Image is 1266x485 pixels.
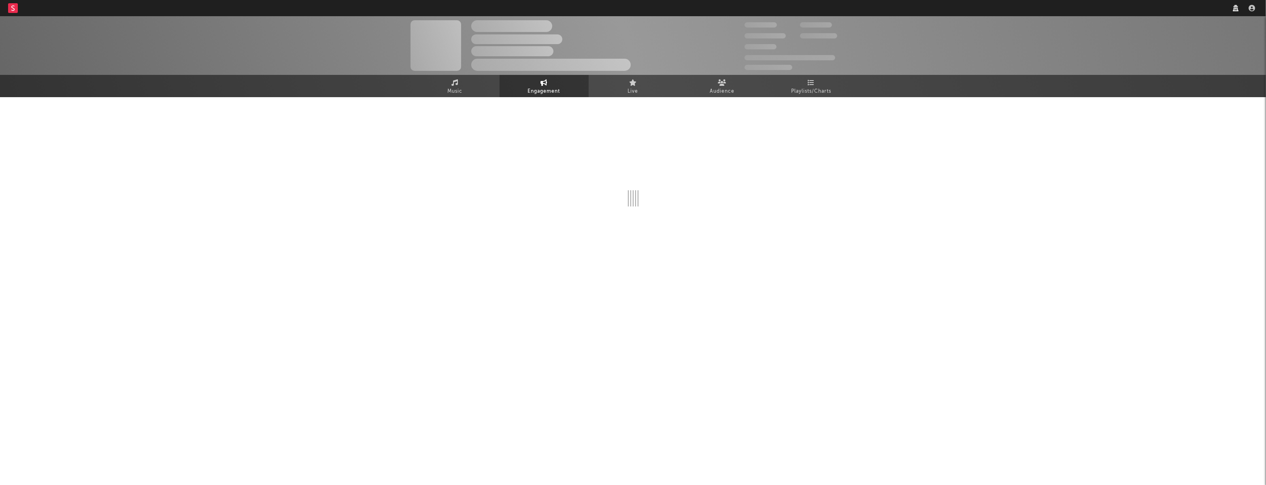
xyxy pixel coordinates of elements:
span: 50,000,000 Monthly Listeners [745,55,835,60]
a: Playlists/Charts [767,75,856,97]
span: 1,000,000 [800,33,837,38]
a: Music [411,75,500,97]
a: Live [589,75,678,97]
span: Playlists/Charts [791,87,831,96]
span: 50,000,000 [745,33,786,38]
span: Live [628,87,638,96]
span: Jump Score: 85.0 [745,65,792,70]
span: 100,000 [800,22,832,28]
span: 100,000 [745,44,777,49]
span: Engagement [528,87,560,96]
span: Music [447,87,462,96]
span: 300,000 [745,22,777,28]
a: Audience [678,75,767,97]
span: Audience [710,87,734,96]
a: Engagement [500,75,589,97]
